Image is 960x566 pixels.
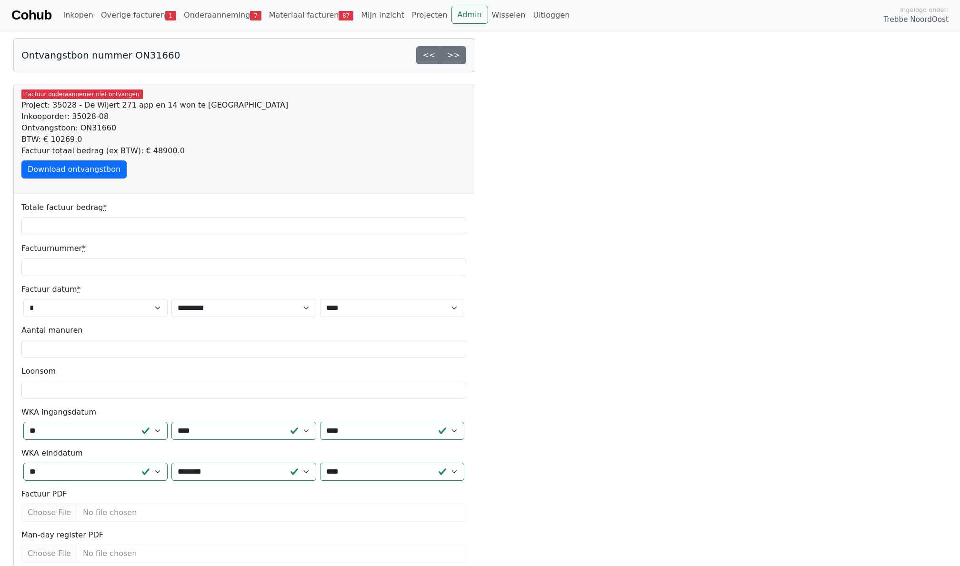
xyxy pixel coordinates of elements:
label: Aantal manuren [21,325,82,336]
a: Overige facturen1 [97,6,180,25]
a: << [416,46,441,64]
a: Mijn inzicht [357,6,408,25]
span: Ingelogd onder: [900,5,949,14]
abbr: required [77,285,81,294]
a: Onderaanneming7 [180,6,265,25]
label: Factuurnummer [21,243,86,254]
span: Trebbe NoordOost [884,14,949,25]
div: Factuur totaal bedrag (ex BTW): € 48900.0 [21,145,466,157]
label: Factuur PDF [21,488,67,500]
label: Totale factuur bedrag [21,202,107,213]
a: Wisselen [488,6,530,25]
abbr: required [103,203,107,212]
h5: Ontvangstbon nummer ON31660 [21,50,180,61]
a: Uitloggen [529,6,573,25]
div: Project: 35028 - De Wijert 271 app en 14 won te [GEOGRAPHIC_DATA] [21,99,466,111]
a: >> [441,46,466,64]
div: Ontvangstbon: ON31660 [21,122,466,134]
abbr: required [82,244,86,253]
a: Inkopen [59,6,97,25]
label: WKA einddatum [21,447,83,459]
a: Materiaal facturen87 [265,6,358,25]
a: Projecten [408,6,451,25]
a: Admin [451,6,488,24]
label: Man-day register PDF [21,529,103,541]
span: 1 [165,11,176,20]
div: BTW: € 10269.0 [21,134,466,145]
div: Inkooporder: 35028-08 [21,111,466,122]
a: Cohub [11,4,51,27]
span: Factuur onderaannemer niet ontvangen [21,89,143,99]
a: Download ontvangstbon [21,160,127,179]
label: Loonsom [21,366,56,377]
span: 7 [250,11,261,20]
label: WKA ingangsdatum [21,407,96,418]
label: Factuur datum [21,284,81,295]
span: 87 [339,11,353,20]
